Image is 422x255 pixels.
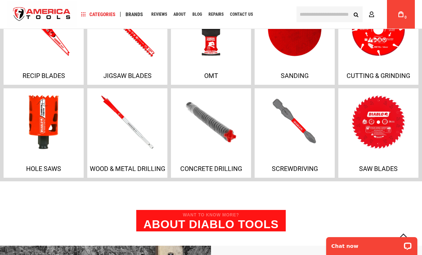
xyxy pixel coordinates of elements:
[340,165,417,172] p: Saw Blades
[5,94,82,150] img: Hole Saws
[256,72,333,79] p: Sanding
[87,88,167,177] a: Wood & Metal Drilling Wood & Metal Drilling
[170,10,189,19] a: About
[173,94,249,150] img: Concrete Drilling
[7,1,77,28] img: America Tools
[5,165,82,172] p: Hole Saws
[349,8,363,21] button: Search
[205,10,227,19] a: Repairs
[404,15,407,19] span: 0
[322,232,422,255] iframe: LiveChat chat widget
[81,12,116,17] span: Categories
[122,10,146,19] a: Brands
[5,72,82,79] p: Recip Blades
[256,1,333,58] img: Sanding
[208,12,224,16] span: Repairs
[78,10,119,19] a: Categories
[89,1,166,58] img: Jigsaw Blades
[230,12,253,16] span: Contact Us
[340,72,417,79] p: Cutting & Grinding
[151,12,167,16] span: Reviews
[173,1,249,58] img: OMT
[126,12,143,17] span: Brands
[173,12,186,16] span: About
[171,88,251,177] a: Concrete Drilling Concrete Drilling
[227,10,256,19] a: Contact Us
[340,1,417,58] img: Cutting & Grinding
[143,212,279,217] span: Want to know more?
[89,165,166,172] p: Wood & Metal Drilling
[5,1,82,58] img: Recip Blades
[148,10,170,19] a: Reviews
[7,1,77,28] a: store logo
[192,12,202,16] span: Blog
[173,72,249,79] p: OMT
[256,94,333,150] img: Screwdriving
[173,165,249,172] p: Concrete Drilling
[256,165,333,172] p: Screwdriving
[338,88,418,177] a: Saw Blades Saw Blades
[189,10,205,19] a: Blog
[255,88,335,177] a: Screwdriving Screwdriving
[340,94,417,150] img: Saw Blades
[89,72,166,79] p: Jigsaw Blades
[89,94,166,150] img: Wood & Metal Drilling
[136,210,286,231] h2: About Diablo Tools
[4,88,84,177] a: Hole Saws Hole Saws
